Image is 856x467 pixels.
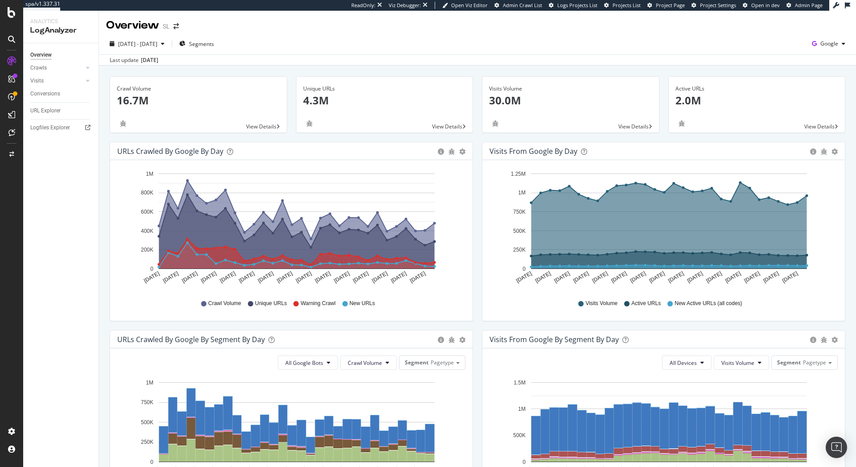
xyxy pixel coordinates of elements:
span: Segments [189,40,214,48]
text: 500K [141,419,153,426]
span: Active URLs [631,300,661,307]
div: bug [675,120,688,127]
text: 500K [513,228,526,234]
div: bug [117,120,129,127]
text: 250K [141,439,153,445]
text: [DATE] [724,270,742,284]
div: Visits from Google by day [490,147,577,156]
text: [DATE] [219,270,237,284]
button: [DATE] - [DATE] [106,37,168,51]
text: [DATE] [629,270,647,284]
text: 800K [141,190,153,196]
a: Visits [30,76,83,86]
a: Open in dev [743,2,780,9]
div: Crawl Volume [117,85,280,93]
p: 4.3M [303,93,466,108]
span: Projects List [613,2,641,8]
text: [DATE] [515,270,533,284]
text: [DATE] [409,270,427,284]
span: Segment [405,359,428,366]
text: [DATE] [333,270,351,284]
span: Admin Page [795,2,823,8]
span: New Active URLs (all codes) [675,300,742,307]
text: 0 [150,266,153,272]
div: LogAnalyzer [30,25,91,36]
span: All Google Bots [285,359,323,367]
svg: A chart. [490,167,835,291]
div: gear [831,337,838,343]
a: Admin Crawl List [494,2,542,9]
div: ReadOnly: [351,2,375,9]
text: [DATE] [591,270,609,284]
span: View Details [618,123,649,130]
div: circle-info [438,337,444,343]
text: [DATE] [257,270,275,284]
span: Segment [777,359,801,366]
text: 1M [518,190,526,196]
text: [DATE] [295,270,313,284]
a: Admin Page [786,2,823,9]
a: Projects List [604,2,641,9]
div: Visits Volume [489,85,652,93]
text: [DATE] [705,270,723,284]
div: Open Intercom Messenger [826,437,847,458]
a: Logfiles Explorer [30,123,92,132]
span: Crawl Volume [348,359,382,367]
div: bug [821,337,827,343]
text: [DATE] [572,270,590,284]
text: 1M [146,380,153,386]
div: Viz Debugger: [389,2,421,9]
span: View Details [246,123,276,130]
div: Conversions [30,89,60,99]
span: Visits Volume [585,300,617,307]
div: circle-info [810,337,816,343]
a: Crawls [30,63,83,73]
text: [DATE] [667,270,685,284]
text: [DATE] [314,270,332,284]
div: bug [449,149,455,155]
span: Logs Projects List [557,2,597,8]
span: Visits Volume [721,359,754,367]
text: [DATE] [534,270,552,284]
div: gear [459,337,465,343]
a: Project Settings [691,2,736,9]
span: Open in dev [751,2,780,8]
text: [DATE] [743,270,761,284]
div: bug [821,149,827,155]
div: Overview [30,50,52,60]
div: Overview [106,18,159,33]
div: circle-info [438,149,444,155]
div: Last update [110,56,158,64]
text: [DATE] [762,270,780,284]
span: Project Page [656,2,685,8]
text: [DATE] [162,270,180,284]
text: 750K [141,399,153,405]
a: Logs Projects List [549,2,597,9]
div: [DATE] [141,56,158,64]
span: Crawl Volume [208,300,241,307]
text: [DATE] [648,270,666,284]
text: 600K [141,209,153,215]
div: Visits [30,76,44,86]
span: View Details [804,123,835,130]
span: Pagetype [803,359,826,366]
div: gear [459,149,465,155]
text: 0 [150,459,153,465]
text: [DATE] [200,270,218,284]
text: 0 [523,266,526,272]
a: URL Explorer [30,106,92,116]
div: Logfiles Explorer [30,123,70,132]
button: Crawl Volume [340,355,397,370]
div: Crawls [30,63,47,73]
span: All Devices [670,359,697,367]
text: [DATE] [553,270,571,284]
div: Active URLs [675,85,839,93]
text: 1.5M [514,380,526,386]
span: Warning Crawl [300,300,335,307]
svg: A chart. [117,167,462,291]
span: Google [820,40,838,47]
a: Project Page [647,2,685,9]
span: Open Viz Editor [451,2,488,8]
